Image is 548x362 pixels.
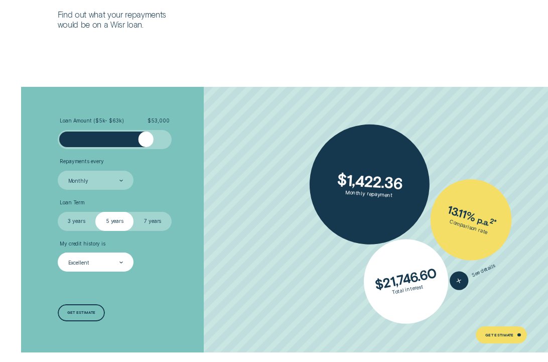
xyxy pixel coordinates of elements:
[60,158,103,165] span: Repayments every
[60,240,105,247] span: My credit history is
[60,117,124,124] span: Loan Amount ( $5k - $63k )
[95,212,133,231] label: 5 years
[68,178,88,184] div: Monthly
[58,10,181,30] p: Find out what your repayments would be on a Wisr loan.
[60,199,85,206] span: Loan Term
[471,263,496,278] span: See details
[148,117,169,124] span: $ 53,000
[58,304,105,321] a: Get estimate
[58,212,96,231] label: 3 years
[68,260,89,266] div: Excellent
[476,326,527,343] a: Get Estimate
[447,257,499,293] button: See details
[133,212,172,231] label: 7 years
